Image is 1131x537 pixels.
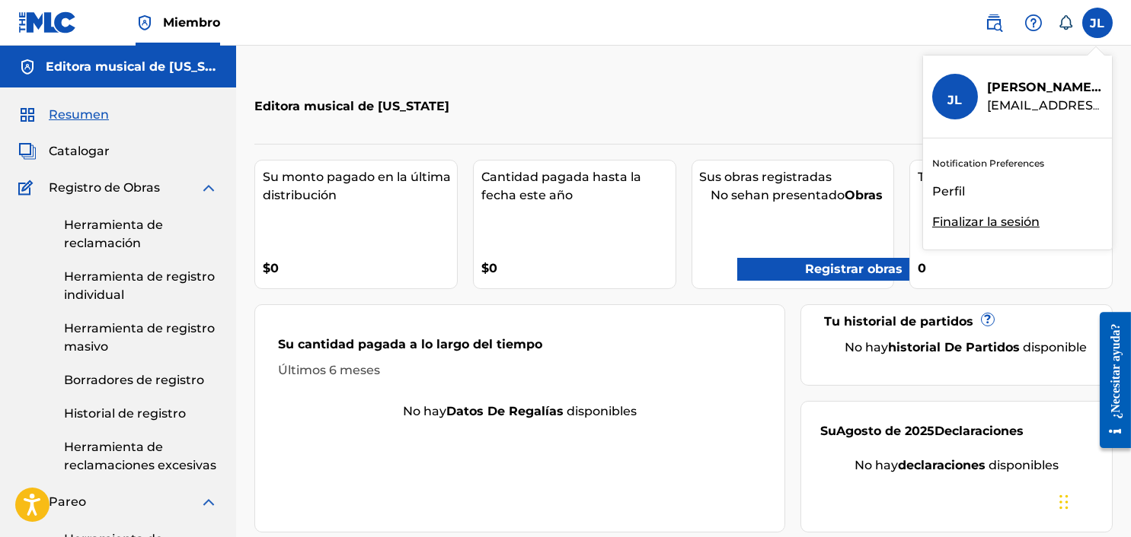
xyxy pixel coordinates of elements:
img: Titular de los derechos superior [136,14,154,32]
font: Catalogar [49,144,110,158]
font: Herramienta de reclamaciones excesivas [64,440,216,472]
font: No hay [845,340,888,354]
font: disponibles [567,404,637,418]
font: Historial de registro [64,406,186,421]
a: Historial de registro [64,405,218,423]
font: Herramienta de registro masivo [64,321,215,354]
div: Menú de usuario [1082,8,1113,38]
a: CatalogarCatalogar [18,142,110,160]
div: Arrastrar [1059,479,1069,525]
img: Pareo [18,493,37,511]
font: Agosto de 2025 [836,424,935,438]
font: Miembro [163,15,220,30]
font: Editora musical de [US_STATE] [254,99,449,113]
font: Cantidad pagada hasta la fecha este año [481,170,641,202]
a: Perfil [932,183,965,201]
font: Su monto pagado en la última distribución [263,170,451,202]
font: Declaraciones [935,424,1024,438]
img: ayuda [1024,14,1043,32]
div: Ayuda [1018,8,1049,38]
a: ResumenResumen [18,106,109,124]
a: Herramienta de registro individual [64,268,218,304]
font: Registro de Obras [49,180,160,195]
a: Búsqueda pública [979,8,1009,38]
font: Tus trabajos pendientes [918,170,1067,184]
img: Cuentas [18,58,37,76]
a: Herramienta de reclamaciones excesivas [64,438,218,475]
font: JL [948,93,963,107]
font: Borradores de registro [64,373,204,387]
font: Últimos 6 meses [278,363,380,377]
font: Herramienta de reclamación [64,218,163,250]
font: $0 [263,261,279,275]
font: No se [711,188,745,202]
a: Borradores de registro [64,371,218,389]
img: Logotipo del MLC [18,11,77,33]
img: expandir [200,493,218,511]
font: Pareo [49,494,86,509]
p: montanamusicllc@gmail.com [987,97,1103,115]
font: datos de regalías [446,404,564,418]
font: han presentado [745,188,845,202]
font: 0 [918,261,926,275]
font: Su [820,424,836,438]
img: Resumen [18,106,37,124]
font: Sus obras registradas [700,170,832,184]
font: Tu historial de partidos [824,314,973,329]
font: historial de partidos [888,340,1020,354]
font: $0 [481,261,497,275]
p: Jean Carlos Lara [987,78,1103,97]
img: buscar [985,14,1003,32]
img: expandir [200,179,218,197]
font: [PERSON_NAME] [987,80,1096,94]
font: Su cantidad pagada a lo largo del tiempo [278,337,542,351]
h5: Editora musical de Montana [46,58,218,76]
font: Registrar obras [805,262,903,276]
img: Catalogar [18,142,37,160]
a: Registrar obras [737,258,925,281]
div: Notificaciones [1058,15,1073,30]
font: Herramienta de registro individual [64,269,215,302]
a: Notification Preferences [932,157,1044,170]
font: Perfil [932,184,965,199]
iframe: Widget de chat [1055,464,1131,537]
font: obras [845,188,883,202]
font: ? [984,312,991,326]
font: disponible [1023,340,1087,354]
font: declaraciones [898,458,986,472]
font: Editora musical de [US_STATE] [46,59,241,74]
iframe: Centro de recursos [1088,298,1131,462]
font: Finalizar la sesión [932,214,1040,229]
font: No hay [403,404,446,418]
font: disponibles [989,458,1059,472]
a: Herramienta de registro masivo [64,319,218,356]
img: Registro de Obras [18,179,38,197]
a: Herramienta de reclamación [64,216,218,253]
font: Resumen [49,107,109,122]
font: No hay [855,458,898,472]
